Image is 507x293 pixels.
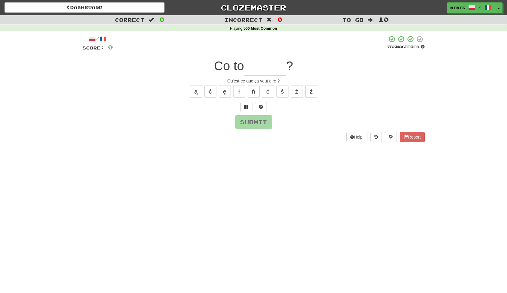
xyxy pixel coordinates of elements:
span: 10 [379,16,389,23]
a: MimiG / [447,2,495,13]
div: / [83,35,113,43]
button: ń [248,85,260,98]
button: Single letter hint - you only get 1 per sentence and score half the points! alt+h [255,102,267,112]
a: Clozemaster [174,2,333,13]
button: ż [291,85,303,98]
span: 75 % [387,44,396,49]
span: 0 [159,16,164,23]
a: Dashboard [5,2,164,13]
span: : [149,17,155,22]
button: ł [233,85,245,98]
span: MimiG [450,5,465,10]
span: ? [286,59,293,73]
strong: 500 Most Common [243,26,277,31]
button: Submit [235,115,272,129]
div: Qu'est-ce que ça veut dire ? [83,78,425,84]
button: Round history (alt+y) [370,132,382,142]
span: Score: [83,45,104,50]
div: Mastered [387,44,425,50]
button: ć [204,85,216,98]
span: 0 [108,43,113,51]
span: : [267,17,273,22]
span: Correct [115,17,144,23]
button: Switch sentence to multiple choice alt+p [240,102,252,112]
span: Incorrect [225,17,262,23]
button: ą [190,85,202,98]
span: 0 [277,16,282,23]
button: Help! [346,132,368,142]
span: : [368,17,374,22]
button: ę [219,85,231,98]
button: ź [305,85,317,98]
button: Report [400,132,424,142]
span: To go [343,17,364,23]
button: ó [262,85,274,98]
span: Co to [214,59,244,73]
span: / [478,5,481,9]
button: ś [276,85,288,98]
